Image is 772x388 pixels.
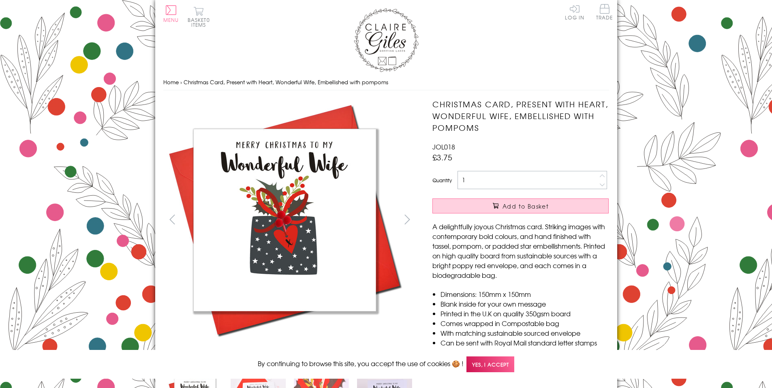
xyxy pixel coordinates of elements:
[184,78,388,86] span: Christmas Card, Present with Heart, Wonderful Wife, Embellished with pompoms
[354,8,419,72] img: Claire Giles Greetings Cards
[432,222,609,280] p: A delightfully joyous Christmas card. Striking images with contemporary bold colours, and hand fi...
[432,198,609,213] button: Add to Basket
[398,210,416,228] button: next
[432,151,452,163] span: £3.75
[163,78,179,86] a: Home
[466,356,514,372] span: Yes, I accept
[441,309,609,318] li: Printed in the U.K on quality 350gsm board
[416,98,659,341] img: Christmas Card, Present with Heart, Wonderful Wife, Embellished with pompoms
[432,177,452,184] label: Quantity
[596,4,613,21] a: Trade
[163,16,179,23] span: Menu
[163,98,406,341] img: Christmas Card, Present with Heart, Wonderful Wife, Embellished with pompoms
[441,318,609,328] li: Comes wrapped in Compostable bag
[163,210,182,228] button: prev
[596,4,613,20] span: Trade
[441,299,609,309] li: Blank inside for your own message
[565,4,584,20] a: Log In
[163,74,609,91] nav: breadcrumbs
[432,98,609,133] h1: Christmas Card, Present with Heart, Wonderful Wife, Embellished with pompoms
[191,16,210,28] span: 0 items
[503,202,549,210] span: Add to Basket
[441,338,609,347] li: Can be sent with Royal Mail standard letter stamps
[163,5,179,22] button: Menu
[432,142,455,151] span: JOL018
[441,289,609,299] li: Dimensions: 150mm x 150mm
[180,78,182,86] span: ›
[188,6,210,27] button: Basket0 items
[441,328,609,338] li: With matching sustainable sourced envelope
